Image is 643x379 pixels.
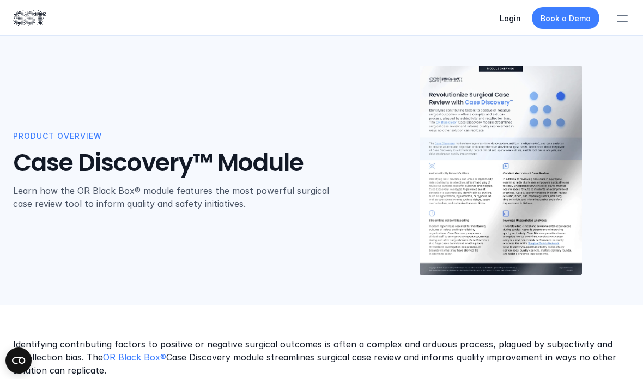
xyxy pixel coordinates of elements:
[13,185,335,211] p: Learn how the OR Black Box® module features the most powerful surgical case review tool to inform...
[13,9,46,27] img: SST logo
[13,338,630,377] p: Identifying contributing factors to positive or negative surgical outcomes is often a complex and...
[419,66,581,276] img: Case Discovery product overview cover
[5,347,32,374] button: Open CMP widget
[532,7,599,29] a: Book a Demo
[103,352,166,363] a: OR Black Box®
[541,13,591,24] p: Book a Demo
[500,14,521,23] a: Login
[13,130,371,142] p: Product Overview
[13,149,371,178] h1: Case Discovery™ Module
